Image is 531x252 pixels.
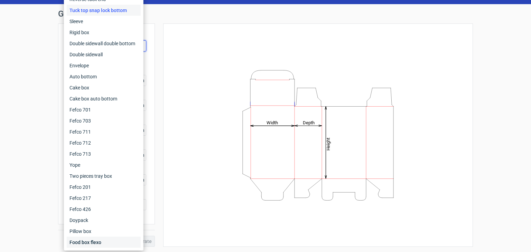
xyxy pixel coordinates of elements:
div: Fefco 711 [67,126,141,137]
div: Cake box auto bottom [67,93,141,104]
div: Fefco 713 [67,148,141,159]
div: Rigid box [67,27,141,38]
tspan: Height [326,137,331,150]
div: Double sidewall [67,49,141,60]
div: Fefco 426 [67,204,141,215]
h1: Generate new dieline [58,10,473,18]
div: Auto bottom [67,71,141,82]
div: Fefco 701 [67,104,141,115]
div: Fefco 712 [67,137,141,148]
tspan: Depth [303,120,315,125]
div: Yope [67,159,141,171]
div: Tuck top snap lock bottom [67,5,141,16]
tspan: Width [267,120,278,125]
div: Fefco 201 [67,182,141,193]
div: Two pieces tray box [67,171,141,182]
div: Pillow box [67,226,141,237]
div: Doypack [67,215,141,226]
div: Envelope [67,60,141,71]
div: Fefco 703 [67,115,141,126]
div: Cake box [67,82,141,93]
div: Double sidewall double bottom [67,38,141,49]
div: Sleeve [67,16,141,27]
div: Fefco 217 [67,193,141,204]
div: Food box flexo [67,237,141,248]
